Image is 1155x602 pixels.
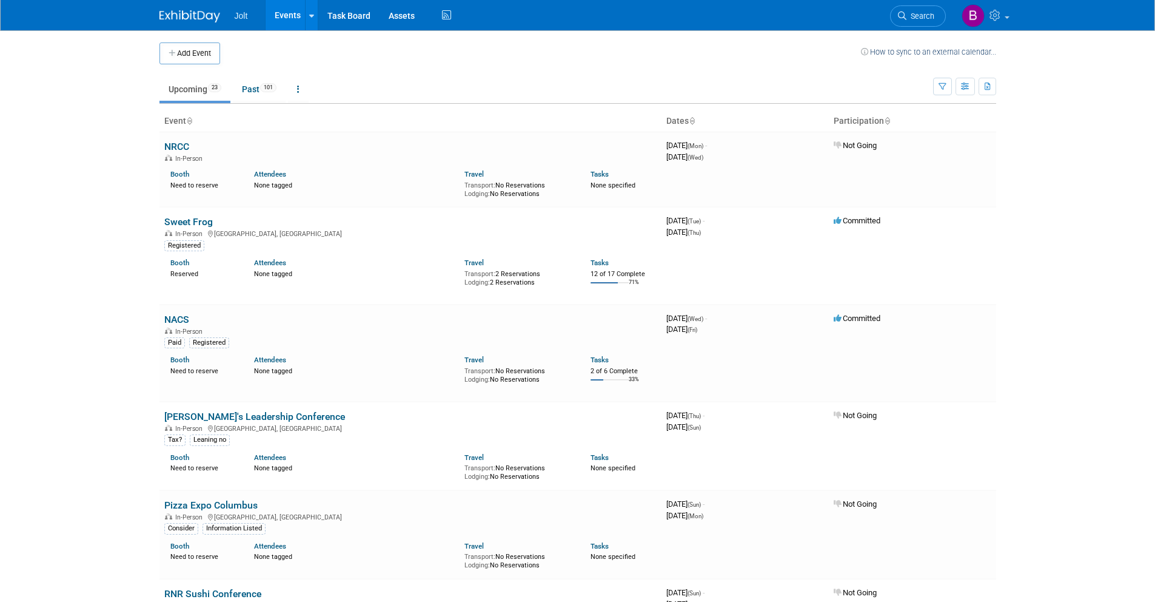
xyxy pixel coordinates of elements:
span: Not Going [834,588,877,597]
span: (Wed) [688,154,703,161]
span: Lodging: [464,190,490,198]
a: Booth [170,170,189,178]
a: Booth [170,356,189,364]
div: None tagged [254,550,455,561]
div: Paid [164,337,185,348]
a: Sweet Frog [164,216,213,228]
span: Lodging: [464,376,490,384]
span: [DATE] [666,325,697,334]
img: In-Person Event [165,328,172,334]
span: (Sun) [688,590,701,597]
div: None tagged [254,268,455,279]
div: Registered [189,337,229,348]
span: 23 [208,83,221,92]
div: [GEOGRAPHIC_DATA], [GEOGRAPHIC_DATA] [164,228,657,238]
span: Not Going [834,141,877,150]
a: Tasks [591,259,609,267]
span: - [703,411,705,420]
span: In-Person [175,230,206,238]
div: Need to reserve [170,550,236,561]
a: Booth [170,542,189,550]
span: - [705,141,707,150]
a: Upcoming23 [159,78,230,101]
span: (Tue) [688,218,701,225]
span: In-Person [175,425,206,433]
div: 2 of 6 Complete [591,367,657,376]
div: Need to reserve [170,462,236,473]
span: [DATE] [666,588,705,597]
div: Tax? [164,435,186,445]
a: Sort by Event Name [186,116,192,126]
span: (Wed) [688,316,703,322]
img: In-Person Event [165,425,172,431]
span: (Thu) [688,413,701,419]
span: (Mon) [688,143,703,149]
a: Tasks [591,453,609,462]
a: Attendees [254,170,286,178]
span: (Fri) [688,326,697,333]
span: 101 [260,83,276,92]
span: Transport: [464,464,495,472]
td: 71% [629,279,639,296]
span: (Sun) [688,501,701,508]
span: Transport: [464,270,495,278]
div: 12 of 17 Complete [591,270,657,279]
span: [DATE] [666,314,707,323]
span: None specified [591,181,635,189]
div: No Reservations No Reservations [464,550,572,569]
span: [DATE] [666,411,705,420]
th: Dates [661,111,829,132]
a: Pizza Expo Columbus [164,499,258,511]
div: None tagged [254,365,455,376]
div: Information Listed [203,523,266,534]
span: - [703,588,705,597]
a: NACS [164,314,189,325]
a: Tasks [591,542,609,550]
a: Booth [170,453,189,462]
span: Lodging: [464,561,490,569]
img: In-Person Event [165,230,172,236]
div: Need to reserve [170,365,236,376]
a: Attendees [254,356,286,364]
img: In-Person Event [165,513,172,519]
div: None tagged [254,179,455,190]
span: Committed [834,216,880,225]
span: Lodging: [464,473,490,481]
span: (Mon) [688,513,703,519]
a: Attendees [254,542,286,550]
div: Need to reserve [170,179,236,190]
a: Travel [464,259,484,267]
div: No Reservations No Reservations [464,179,572,198]
span: Transport: [464,181,495,189]
span: Not Going [834,411,877,420]
a: Attendees [254,453,286,462]
a: Tasks [591,356,609,364]
span: (Thu) [688,229,701,236]
a: Attendees [254,259,286,267]
img: Brooke Valderrama [962,4,985,27]
a: Search [890,5,946,27]
span: None specified [591,553,635,561]
a: RNR Sushi Conference [164,588,261,600]
span: Lodging: [464,279,490,286]
th: Event [159,111,661,132]
a: Sort by Start Date [689,116,695,126]
a: Tasks [591,170,609,178]
span: - [705,314,707,323]
a: [PERSON_NAME]'s Leadership Conference [164,411,345,422]
div: 2 Reservations 2 Reservations [464,268,572,286]
a: Past101 [233,78,286,101]
span: Transport: [464,553,495,561]
a: NRCC [164,141,189,152]
div: [GEOGRAPHIC_DATA], [GEOGRAPHIC_DATA] [164,512,657,521]
a: How to sync to an external calendar... [861,47,996,56]
span: Jolt [235,11,248,21]
th: Participation [829,111,996,132]
span: [DATE] [666,152,703,161]
span: [DATE] [666,228,701,237]
span: None specified [591,464,635,472]
span: (Sun) [688,424,701,431]
span: [DATE] [666,422,701,431]
a: Booth [170,259,189,267]
span: - [703,499,705,509]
